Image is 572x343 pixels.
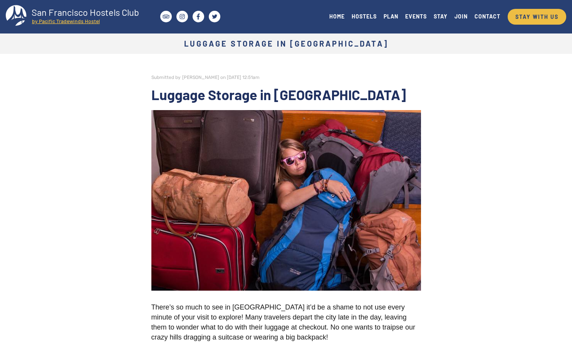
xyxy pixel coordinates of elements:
[451,11,471,22] a: JOIN
[32,7,139,18] tspan: San Francisco Hostels Club
[151,110,421,291] img: luggagestorage.jpg
[227,74,260,81] div: [DATE] 12:51am
[430,11,451,22] a: STAY
[6,5,146,28] a: San Francisco Hostels Club by Pacific Tradewinds Hostel
[471,11,504,22] a: CONTACT
[380,11,402,22] a: PLAN
[508,9,566,25] a: STAY WITH US
[402,11,430,22] a: EVENTS
[151,303,417,341] span: There’s so much to see in [GEOGRAPHIC_DATA] it’d be a shame to not use every minute of your visit...
[32,18,100,24] tspan: by Pacific Tradewinds Hostel
[348,11,380,22] a: HOSTELS
[326,11,348,22] a: HOME
[151,87,421,102] h2: Luggage Storage in [GEOGRAPHIC_DATA]
[182,74,219,81] div: [PERSON_NAME]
